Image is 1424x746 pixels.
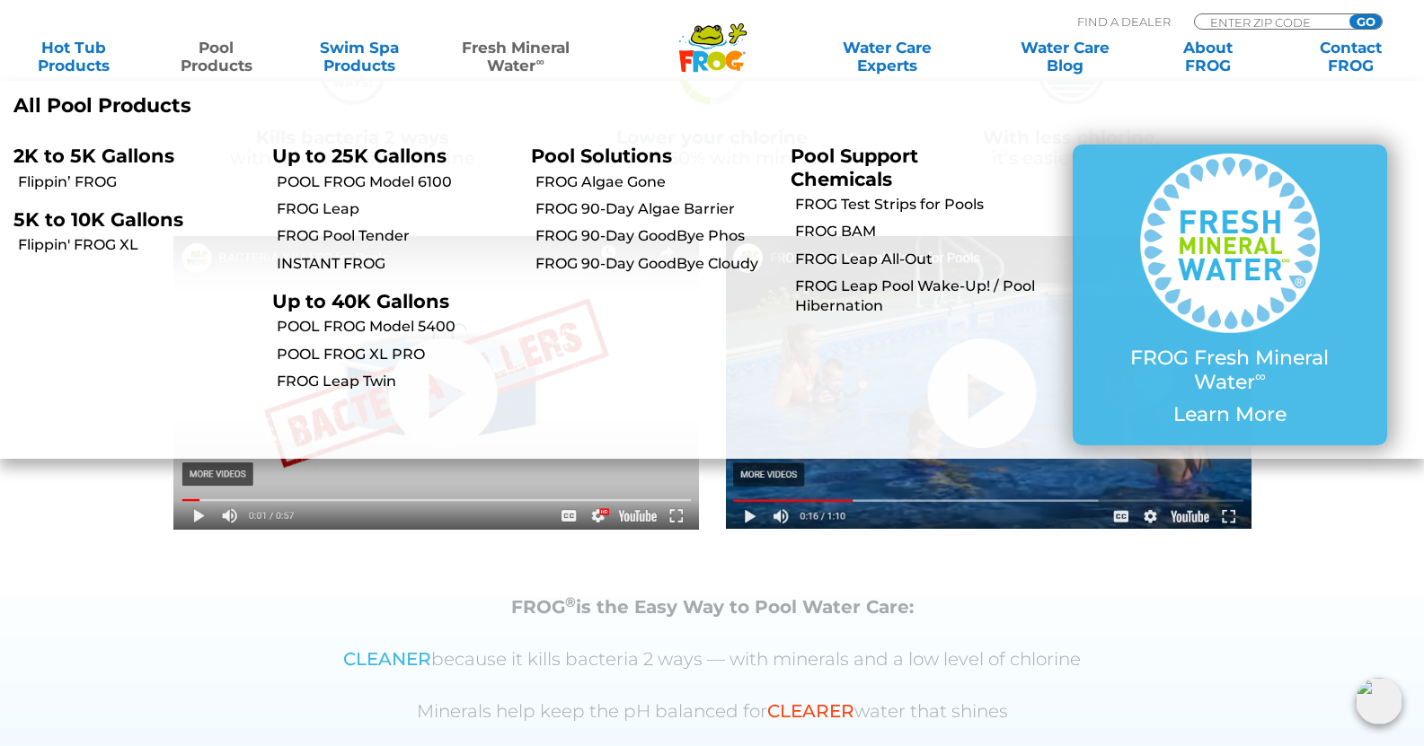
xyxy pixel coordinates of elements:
span: CLEARER [767,700,854,722]
p: Find A Dealer [1077,13,1171,30]
p: Up to 25K Gallons [272,145,504,167]
a: FROG 90-Day Algae Barrier [535,199,776,219]
a: FROG 90-Day GoodBye Cloudy [535,254,776,274]
img: openIcon [1356,678,1402,724]
a: FROG Leap Twin [277,372,517,391]
sup: ∞ [1255,367,1266,385]
a: POOL FROG Model 5400 [277,317,517,337]
a: FROG 90-Day GoodBye Phos [535,226,776,246]
strong: FROG is the Easy Way to Pool Water Care: [511,596,914,618]
a: Water CareExperts [797,39,977,75]
a: FROG Test Strips for Pools [795,195,1036,215]
a: Fresh MineralWater∞ [447,39,586,75]
a: Hot TubProducts [18,39,129,75]
a: FROG BAM [795,222,1036,241]
a: FROG Pool Tender [277,226,517,246]
p: Learn More [1109,403,1351,426]
a: AboutFROG [1152,39,1263,75]
a: POOL FROG XL PRO [277,345,517,364]
a: PoolProducts [161,39,272,75]
p: Minerals help keep the pH balanced for water that shines [196,701,1229,722]
p: Up to 40K Gallons [272,290,504,312]
p: Pool Support Chemicals [791,145,1022,189]
span: CLEANER [343,648,431,670]
a: INSTANT FROG [277,254,517,274]
p: FROG Fresh Mineral Water [1109,347,1351,394]
a: FROG Leap Pool Wake-Up! / Pool Hibernation [795,276,1036,317]
a: FROG Algae Gone [535,172,776,192]
a: Swim SpaProducts [304,39,415,75]
sup: ® [565,593,576,610]
p: 2K to 5K Gallons [13,145,245,167]
a: Pool Solutions [531,145,672,167]
a: ContactFROG [1295,39,1406,75]
a: Flippin' FROG XL [18,235,259,255]
a: FROG Leap [277,199,517,219]
a: POOL FROG Model 6100 [277,172,517,192]
p: because it kills bacteria 2 ways — with minerals and a low level of chlorine [196,649,1229,670]
a: Water CareBlog [1010,39,1121,75]
input: Zip Code Form [1208,14,1330,30]
a: FROG Leap All-Out [795,250,1036,269]
a: All Pool Products [13,94,699,118]
p: 5K to 10K Gallons [13,208,245,231]
a: Flippin’ FROG [18,172,259,192]
sup: ∞ [535,55,544,68]
input: GO [1349,14,1382,29]
a: FROG Fresh Mineral Water∞ Learn More [1109,154,1351,435]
